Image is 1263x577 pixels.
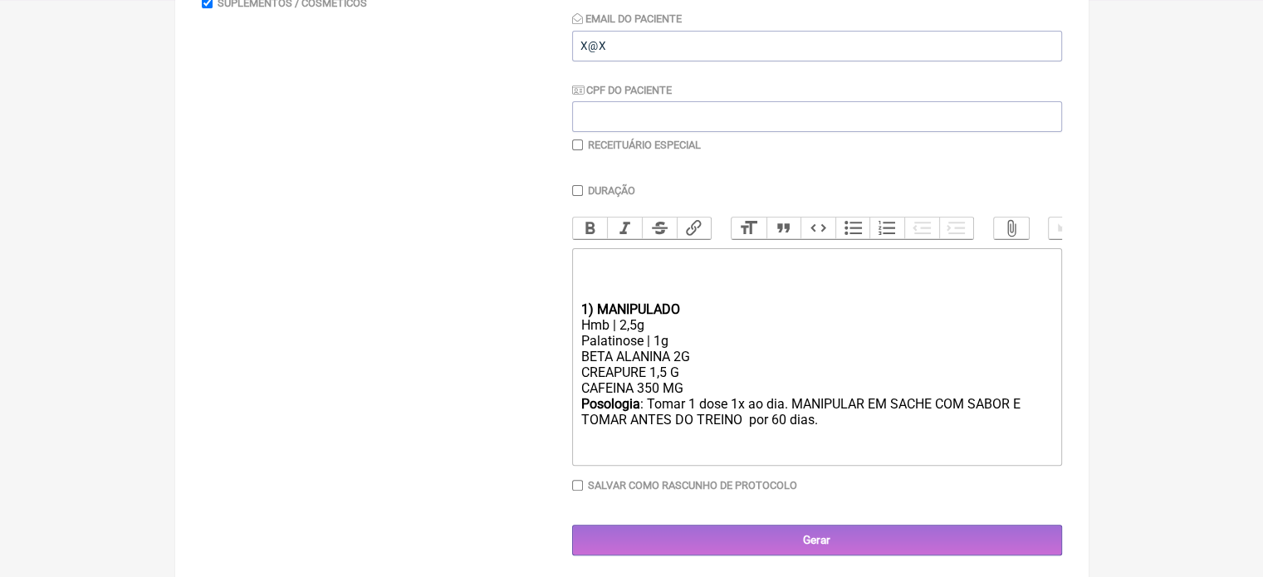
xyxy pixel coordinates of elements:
[732,218,766,239] button: Heading
[800,218,835,239] button: Code
[580,301,679,317] strong: 1) MANIPULADO
[580,349,1052,396] div: BETA ALANINA 2G CREAPURE 1,5 G CAFEINA 350 MG
[904,218,939,239] button: Decrease Level
[572,84,672,96] label: CPF do Paciente
[580,396,639,412] strong: Posologia
[939,218,974,239] button: Increase Level
[642,218,677,239] button: Strikethrough
[835,218,870,239] button: Bullets
[573,218,608,239] button: Bold
[1049,218,1084,239] button: Undo
[580,333,1052,349] div: Palatinose | 1g
[588,139,701,151] label: Receituário Especial
[869,218,904,239] button: Numbers
[994,218,1029,239] button: Attach Files
[588,184,635,197] label: Duração
[588,479,797,491] label: Salvar como rascunho de Protocolo
[572,525,1062,555] input: Gerar
[766,218,801,239] button: Quote
[572,12,682,25] label: Email do Paciente
[677,218,712,239] button: Link
[580,396,1052,459] div: : Tomar 1 dose 1x ao dia. MANIPULAR EM SACHE COM SABOR E TOMAR ANTES DO TREINO por 60 dias.
[580,317,1052,333] div: Hmb | 2,5g
[607,218,642,239] button: Italic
